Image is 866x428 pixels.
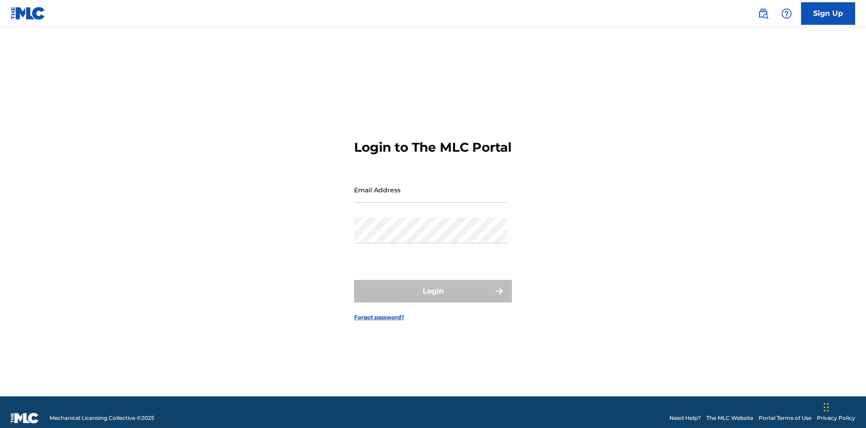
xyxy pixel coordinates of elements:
a: Forgot password? [354,313,404,321]
a: Privacy Policy [817,414,855,422]
h3: Login to The MLC Portal [354,140,511,155]
a: Portal Terms of Use [759,414,811,422]
a: Need Help? [669,414,701,422]
iframe: Chat Widget [821,385,866,428]
a: Sign Up [801,2,855,25]
img: search [758,8,769,19]
div: Drag [824,394,829,421]
img: MLC Logo [11,7,46,20]
img: logo [11,413,39,423]
div: Help [778,5,796,23]
a: The MLC Website [706,414,753,422]
img: help [781,8,792,19]
a: Public Search [754,5,772,23]
span: Mechanical Licensing Collective © 2025 [50,414,154,422]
